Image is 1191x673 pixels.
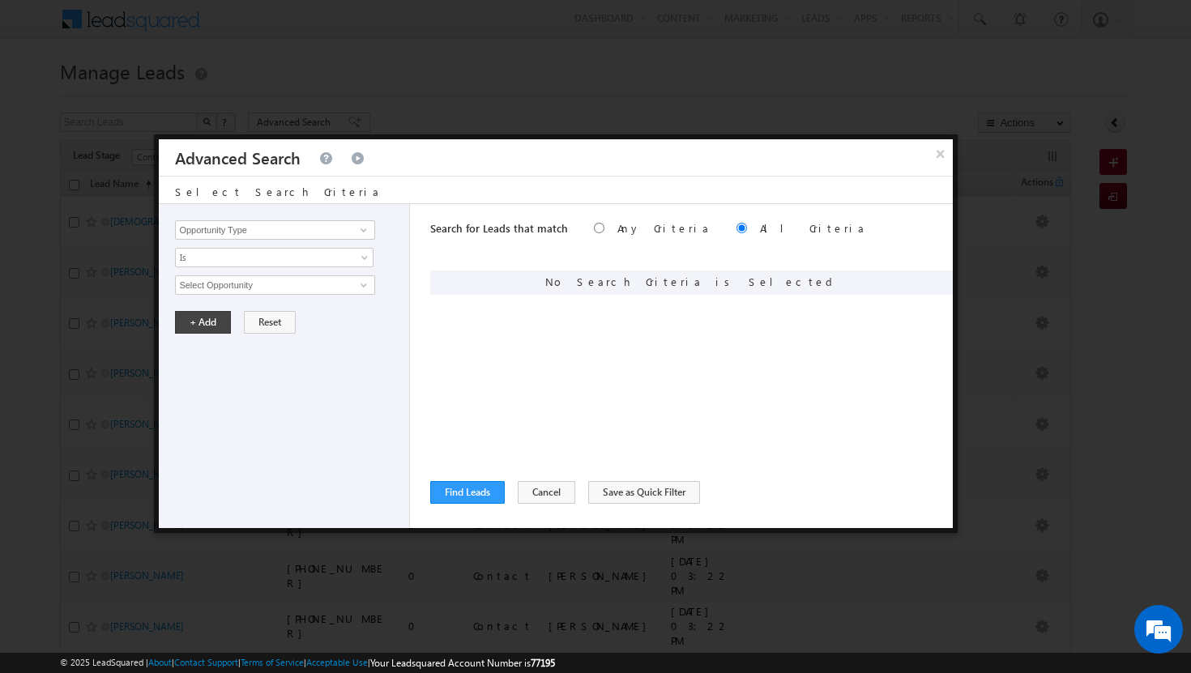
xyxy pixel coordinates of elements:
[531,657,555,669] span: 77195
[175,139,301,176] h3: Advanced Search
[928,139,954,168] button: ×
[28,85,68,106] img: d_60004797649_company_0_60004797649
[266,8,305,47] div: Minimize live chat window
[352,277,372,293] a: Show All Items
[148,657,172,667] a: About
[370,657,555,669] span: Your Leadsquared Account Number is
[175,220,374,240] input: Type to Search
[244,311,296,334] button: Reset
[588,481,700,504] button: Save as Quick Filter
[241,657,304,667] a: Terms of Service
[306,657,368,667] a: Acceptable Use
[518,481,575,504] button: Cancel
[21,150,296,485] textarea: Type your message and hit 'Enter'
[60,655,555,671] span: © 2025 LeadSquared | | | | |
[430,221,568,235] span: Search for Leads that match
[430,481,505,504] button: Find Leads
[175,275,374,295] input: Type to Search
[176,250,352,265] span: Is
[175,185,381,198] span: Select Search Criteria
[175,248,374,267] a: Is
[84,85,272,106] div: Chat with us now
[220,499,294,521] em: Start Chat
[352,222,372,238] a: Show All Items
[760,221,866,235] label: All Criteria
[175,311,231,334] button: + Add
[174,657,238,667] a: Contact Support
[430,270,953,295] div: No Search Criteria is Selected
[617,221,711,235] label: Any Criteria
